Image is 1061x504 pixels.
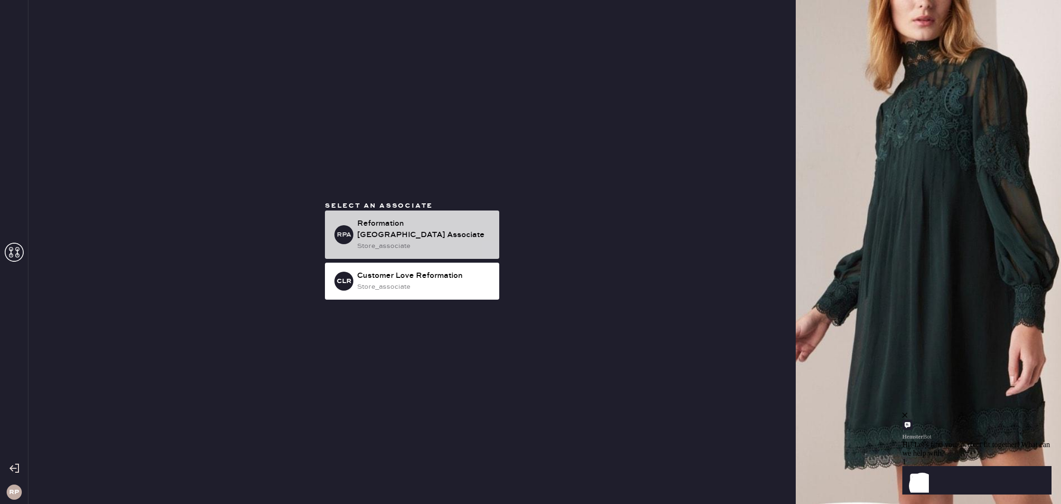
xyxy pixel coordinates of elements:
[357,218,492,241] div: Reformation [GEOGRAPHIC_DATA] Associate
[357,282,492,292] div: store_associate
[337,231,351,238] h3: RPA
[337,278,351,284] h3: CLR
[9,489,19,495] h3: RP
[357,241,492,251] div: store_associate
[357,270,492,282] div: Customer Love Reformation
[902,376,1059,502] iframe: Front Chat
[325,202,433,210] span: Select an associate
